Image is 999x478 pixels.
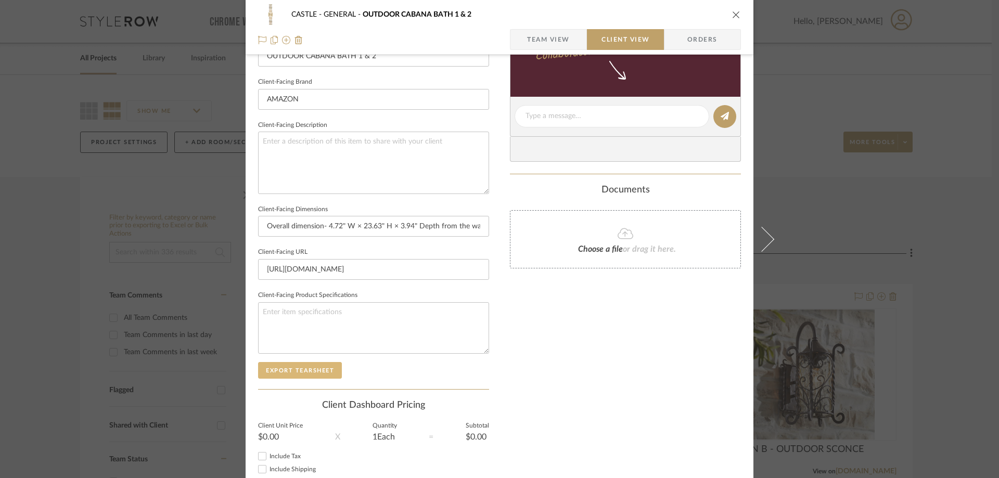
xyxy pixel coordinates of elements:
span: Orders [676,29,729,50]
input: Enter item dimensions [258,216,489,237]
span: GENERAL [324,11,363,18]
span: Include Shipping [270,466,316,472]
input: Enter item URL [258,259,489,280]
img: b078189a-7a26-4b96-9efe-f66fa59c71f8_48x40.jpg [258,4,283,25]
span: Team View [527,29,570,50]
input: Enter Client-Facing Brand [258,89,489,110]
label: Quantity [373,423,397,429]
div: Documents [510,185,741,196]
label: Client-Facing Dimensions [258,207,328,212]
input: Enter Client-Facing Item Name [258,46,489,67]
button: Export Tearsheet [258,362,342,379]
div: $0.00 [466,433,489,441]
span: Choose a file [578,245,623,253]
label: Subtotal [466,423,489,429]
label: Client-Facing Brand [258,80,312,85]
label: Client Unit Price [258,423,303,429]
button: close [732,10,741,19]
label: Client-Facing Description [258,123,327,128]
div: = [429,431,433,443]
span: OUTDOOR CABANA BATH 1 & 2 [363,11,471,18]
label: Client-Facing URL [258,250,308,255]
span: CASTLE [291,11,324,18]
img: Remove from project [294,36,303,44]
div: 1 Each [373,433,397,441]
label: Client-Facing Product Specifications [258,293,357,298]
span: Include Tax [270,453,301,459]
div: X [335,431,340,443]
div: $0.00 [258,433,303,441]
span: or drag it here. [623,245,676,253]
span: Client View [601,29,649,50]
div: Client Dashboard Pricing [258,400,489,411]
